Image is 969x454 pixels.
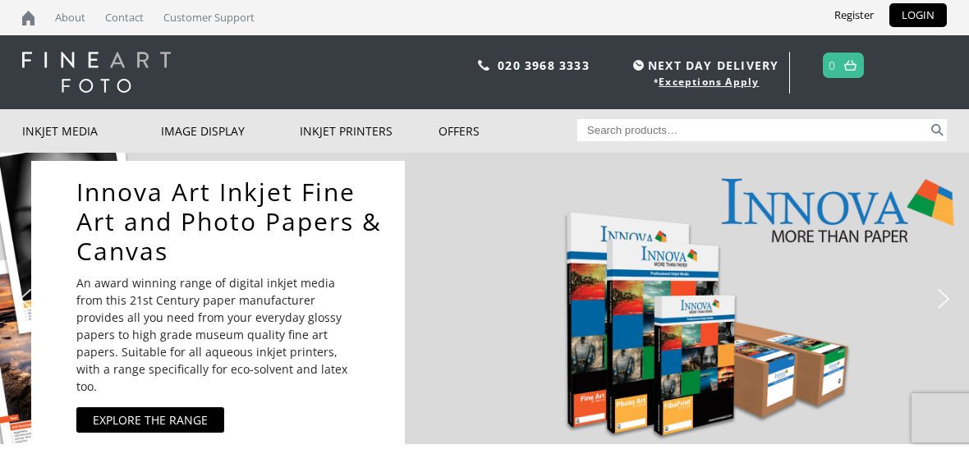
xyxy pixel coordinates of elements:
img: logo-white.svg [22,52,171,93]
a: Exceptions Apply [659,75,759,89]
img: previous arrow [12,286,39,312]
img: time.svg [633,60,644,71]
input: Search products… [577,119,929,141]
span: NEXT DAY DELIVERY [629,56,778,75]
a: Innova Art Inkjet Fine Art and Photo Papers & Canvas [76,177,384,266]
a: Register [822,3,886,27]
a: LOGIN [889,3,947,27]
img: basket.svg [844,60,856,71]
a: 020 3968 3333 [498,57,590,73]
button: Search [928,119,947,141]
img: next arrow [930,286,957,312]
p: An award winning range of digital inkjet media from this 21st Century paper manufacturer provides... [76,274,364,395]
div: Innova Art Inkjet Fine Art and Photo Papers & CanvasAn award winning range of digital inkjet medi... [31,161,405,453]
img: phone.svg [478,60,489,71]
a: Inkjet Printers [300,109,439,153]
div: EXPLORE THE RANGE [93,411,208,429]
a: EXPLORE THE RANGE [76,407,224,433]
a: Inkjet Media [22,109,161,153]
a: Offers [439,109,577,153]
a: 0 [829,53,836,77]
a: Image Display [161,109,300,153]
